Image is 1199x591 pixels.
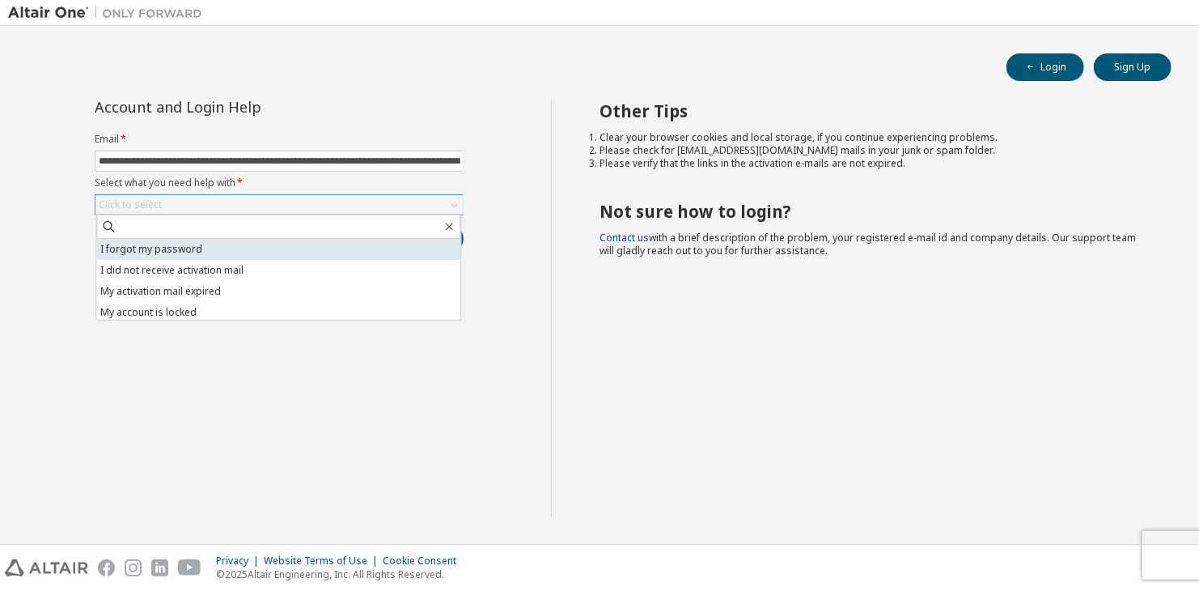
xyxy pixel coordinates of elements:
[216,555,264,568] div: Privacy
[600,144,1143,157] li: Please check for [EMAIL_ADDRESS][DOMAIN_NAME] mails in your junk or spam folder.
[216,568,466,581] p: © 2025 Altair Engineering, Inc. All Rights Reserved.
[98,559,115,576] img: facebook.svg
[1094,53,1171,81] button: Sign Up
[99,198,162,211] div: Click to select
[600,157,1143,170] li: Please verify that the links in the activation e-mails are not expired.
[600,100,1143,121] h2: Other Tips
[600,131,1143,144] li: Clear your browser cookies and local storage, if you continue experiencing problems.
[95,133,464,146] label: Email
[383,555,466,568] div: Cookie Consent
[95,176,464,189] label: Select what you need help with
[8,5,210,21] img: Altair One
[95,195,463,215] div: Click to select
[151,559,168,576] img: linkedin.svg
[96,239,460,260] li: I forgot my password
[600,201,1143,222] h2: Not sure how to login?
[1006,53,1084,81] button: Login
[264,555,383,568] div: Website Terms of Use
[125,559,142,576] img: instagram.svg
[600,231,1137,257] span: with a brief description of the problem, your registered e-mail id and company details. Our suppo...
[600,231,650,244] a: Contact us
[95,100,390,113] div: Account and Login Help
[5,559,88,576] img: altair_logo.svg
[178,559,201,576] img: youtube.svg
